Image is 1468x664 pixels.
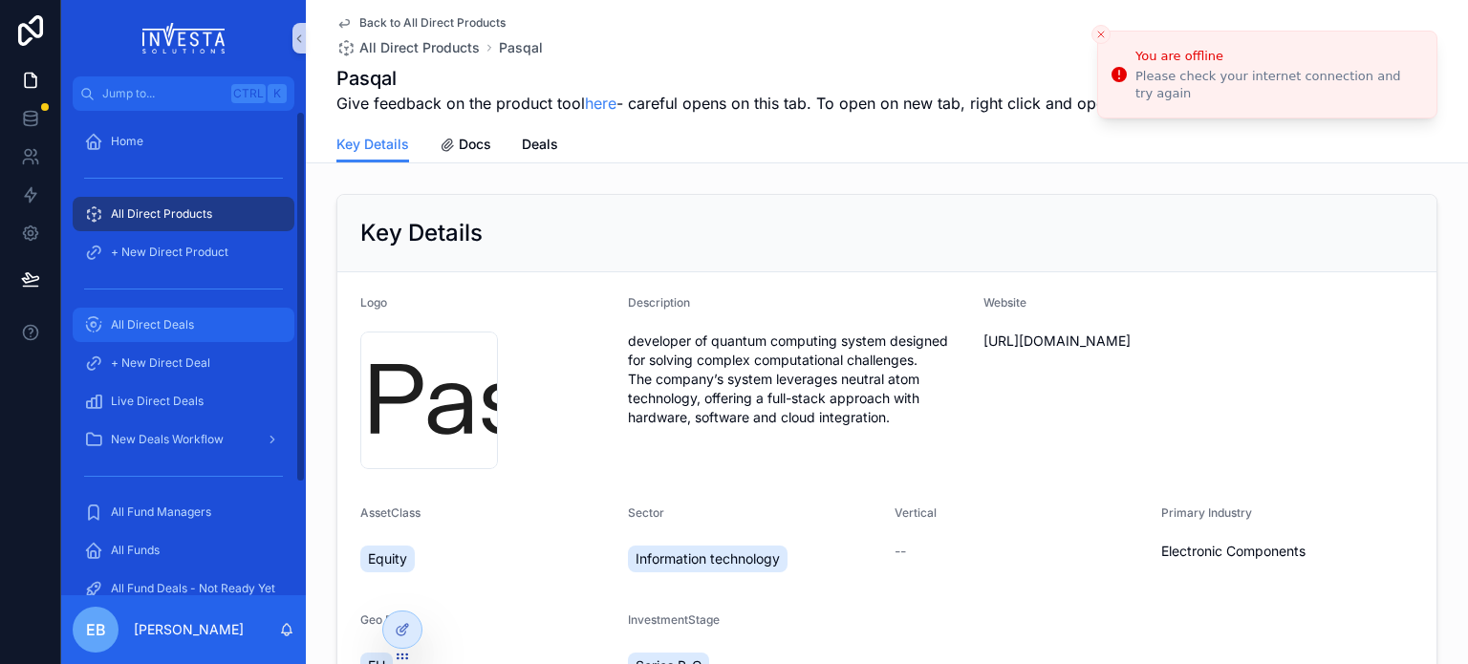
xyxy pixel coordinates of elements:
[111,355,210,371] span: + New Direct Deal
[134,620,244,639] p: [PERSON_NAME]
[983,332,1325,351] span: [URL][DOMAIN_NAME]
[628,295,690,310] span: Description
[359,38,480,57] span: All Direct Products
[1091,25,1111,44] button: Close toast
[270,86,285,101] span: K
[440,127,491,165] a: Docs
[628,612,720,627] span: InvestmentStage
[895,542,906,561] span: --
[895,505,937,520] span: Vertical
[73,308,294,342] a: All Direct Deals
[522,127,558,165] a: Deals
[1161,505,1252,520] span: Primary Industry
[111,134,143,149] span: Home
[111,504,211,520] span: All Fund Managers
[359,15,506,31] span: Back to All Direct Products
[73,495,294,529] a: All Fund Managers
[585,94,616,113] a: here
[983,295,1026,310] span: Website
[111,581,275,596] span: All Fund Deals - Not Ready Yet
[499,38,543,57] a: Pasqal
[628,505,664,520] span: Sector
[459,135,491,154] span: Docs
[73,235,294,269] a: + New Direct Product
[73,384,294,418] a: Live Direct Deals
[336,92,1193,115] span: Give feedback on the product tool - careful opens on this tab. To open on new tab, right click an...
[111,245,228,260] span: + New Direct Product
[111,317,194,332] span: All Direct Deals
[231,84,266,103] span: Ctrl
[111,206,212,222] span: All Direct Products
[1135,47,1421,66] div: You are offline
[522,135,558,154] span: Deals
[73,76,294,111] button: Jump to...CtrlK
[336,65,1193,92] h1: Pasqal
[73,124,294,159] a: Home
[111,394,204,409] span: Live Direct Deals
[61,111,306,595] div: scrollable content
[628,332,969,427] span: developer of quantum computing system designed for solving complex computational challenges. The ...
[636,549,780,568] span: Information technology
[336,127,409,163] a: Key Details
[86,618,106,641] span: EB
[1161,542,1306,561] span: Electronic Components
[111,543,160,558] span: All Funds
[368,549,407,568] span: Equity
[142,23,226,54] img: App logo
[360,218,483,248] h2: Key Details
[360,505,421,520] span: AssetClass
[1135,68,1421,102] div: Please check your internet connection and try again
[73,346,294,380] a: + New Direct Deal
[336,15,506,31] a: Back to All Direct Products
[360,612,418,627] span: Geo Focus
[360,295,387,310] span: Logo
[73,422,294,457] a: New Deals Workflow
[73,571,294,606] a: All Fund Deals - Not Ready Yet
[336,135,409,154] span: Key Details
[102,86,224,101] span: Jump to...
[73,533,294,568] a: All Funds
[336,38,480,57] a: All Direct Products
[73,197,294,231] a: All Direct Products
[111,432,224,447] span: New Deals Workflow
